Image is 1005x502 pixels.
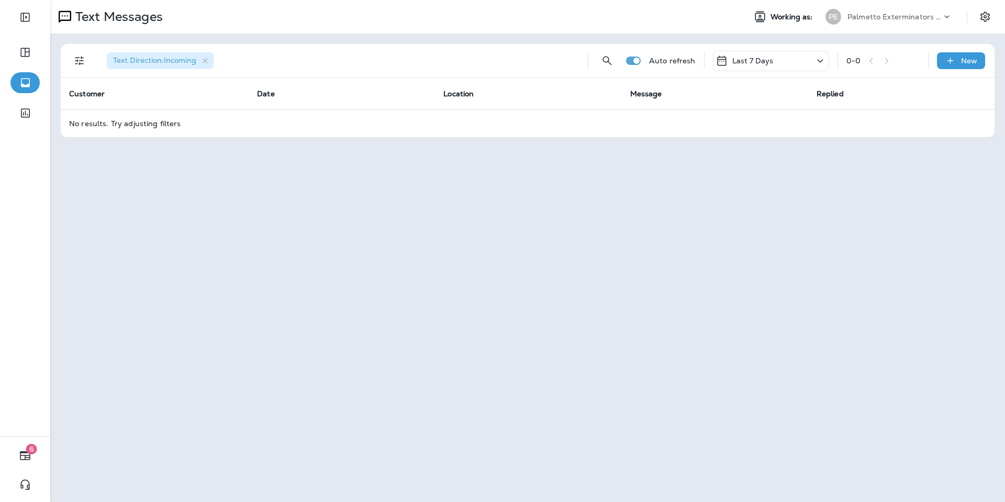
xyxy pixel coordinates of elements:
[10,7,40,28] button: Expand Sidebar
[107,52,214,69] div: Text Direction:Incoming
[770,13,815,21] span: Working as:
[69,50,90,71] button: Filters
[113,55,196,65] span: Text Direction : Incoming
[61,109,995,137] td: No results. Try adjusting filters
[71,9,163,25] p: Text Messages
[817,89,844,98] span: Replied
[69,89,105,98] span: Customer
[26,444,37,454] span: 6
[597,50,618,71] button: Search Messages
[825,9,841,25] div: PE
[732,57,774,65] p: Last 7 Days
[443,89,474,98] span: Location
[257,89,275,98] span: Date
[630,89,662,98] span: Message
[961,57,977,65] p: New
[649,57,696,65] p: Auto refresh
[976,7,995,26] button: Settings
[847,13,942,21] p: Palmetto Exterminators LLC
[10,445,40,466] button: 6
[846,57,861,65] div: 0 - 0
